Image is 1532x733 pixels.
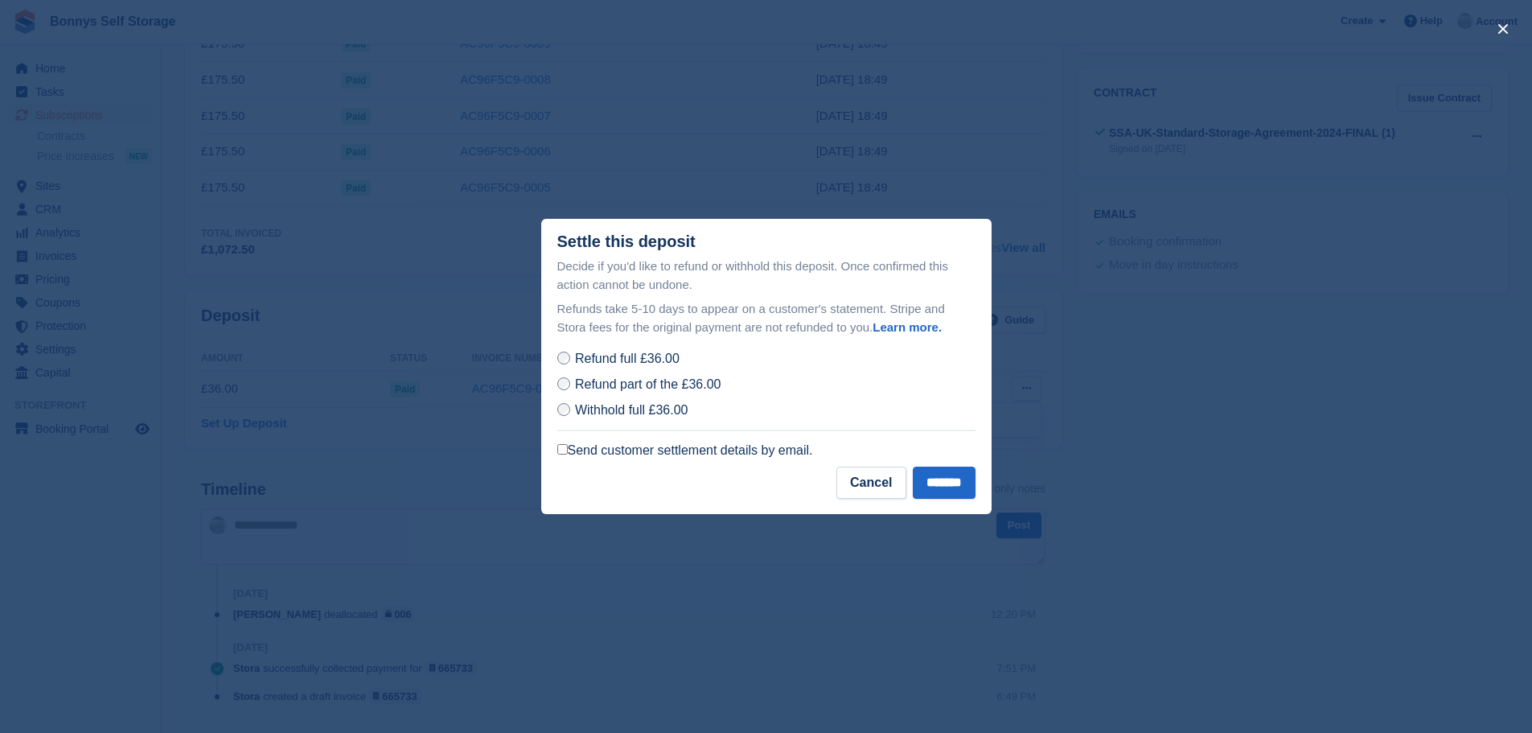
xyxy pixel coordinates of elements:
[557,233,696,251] div: Settle this deposit
[557,377,570,390] input: Refund part of the £36.00
[575,377,721,391] span: Refund part of the £36.00
[557,444,568,455] input: Send customer settlement details by email.
[557,403,570,416] input: Withhold full £36.00
[557,443,813,459] label: Send customer settlement details by email.
[557,300,975,336] p: Refunds take 5-10 days to appear on a customer's statement. Stripe and Stora fees for the origina...
[557,352,570,364] input: Refund full £36.00
[836,467,906,499] button: Cancel
[575,403,688,417] span: Withhold full £36.00
[557,257,975,294] p: Decide if you'd like to refund or withhold this deposit. Once confirmed this action cannot be und...
[575,352,680,365] span: Refund full £36.00
[1490,16,1516,42] button: close
[873,320,942,334] a: Learn more.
